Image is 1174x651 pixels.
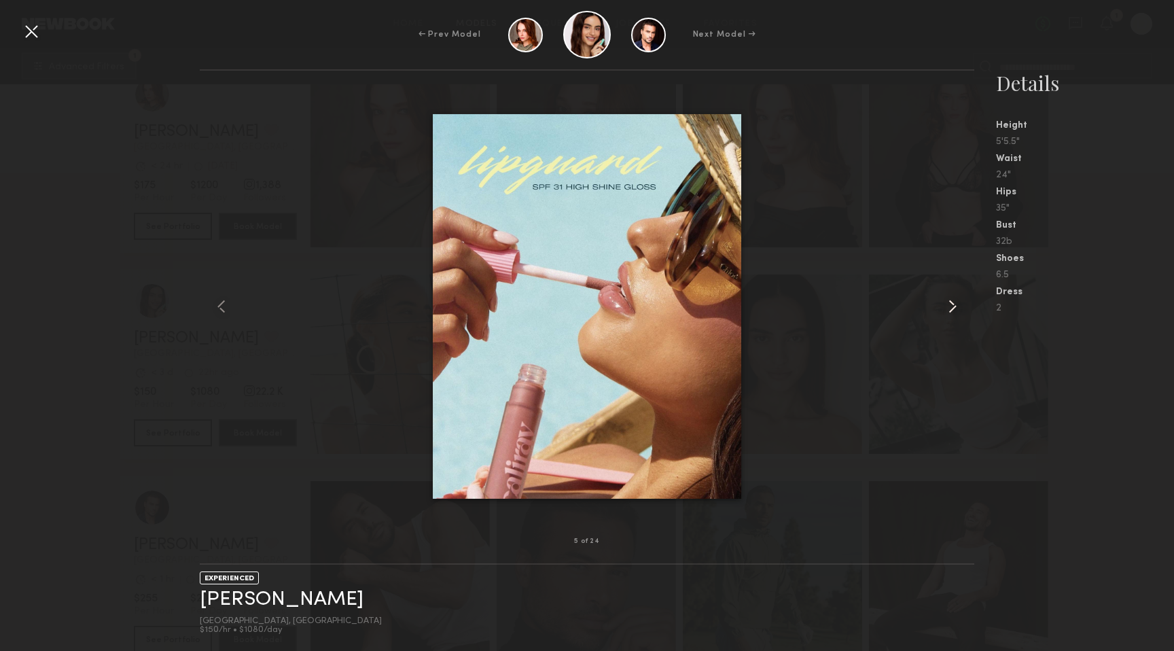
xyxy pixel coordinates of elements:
div: Waist [996,154,1174,164]
div: EXPERIENCED [200,571,259,584]
div: 24" [996,171,1174,180]
div: 6.5 [996,270,1174,280]
div: 5 of 24 [574,538,600,545]
div: Hips [996,188,1174,197]
div: $150/hr • $1080/day [200,626,382,635]
div: Next Model → [693,29,756,41]
div: Shoes [996,254,1174,264]
div: Dress [996,287,1174,297]
div: 35" [996,204,1174,213]
div: Details [996,69,1174,96]
div: 32b [996,237,1174,247]
div: 5'5.5" [996,137,1174,147]
div: Bust [996,221,1174,230]
a: [PERSON_NAME] [200,589,363,610]
div: [GEOGRAPHIC_DATA], [GEOGRAPHIC_DATA] [200,617,382,626]
div: Height [996,121,1174,130]
div: ← Prev Model [419,29,481,41]
div: 2 [996,304,1174,313]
